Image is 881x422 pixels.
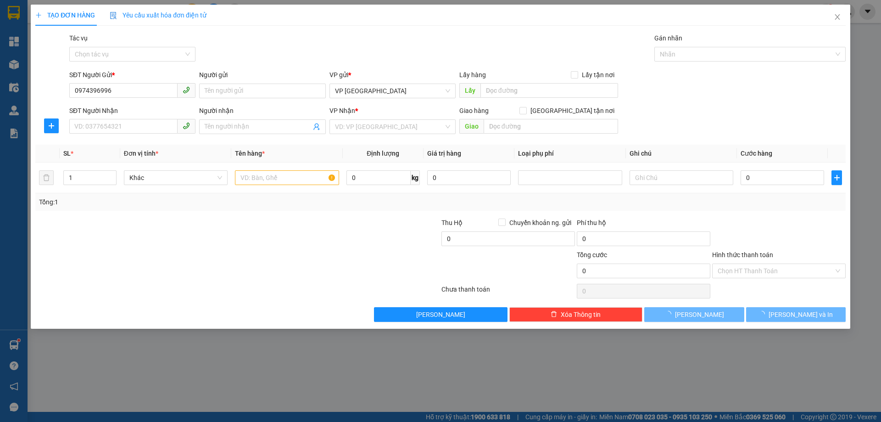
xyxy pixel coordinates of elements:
span: plus [832,174,841,181]
input: Dọc đường [480,83,618,98]
div: Chưa thanh toán [440,284,576,300]
input: VD: Bàn, Ghế [235,170,339,185]
div: SĐT Người Nhận [69,106,195,116]
div: Người nhận [199,106,325,116]
label: Gán nhãn [654,34,682,42]
button: [PERSON_NAME] [644,307,744,322]
label: Hình thức thanh toán [712,251,773,259]
span: Lấy hàng [459,71,486,79]
input: Ghi Chú [630,170,733,185]
span: SL [63,150,71,157]
label: Tác vụ [69,34,88,42]
span: Yêu cầu xuất hóa đơn điện tử [110,11,206,19]
span: Giao [459,119,484,134]
span: plus [35,12,42,18]
span: VP Nhận [329,107,355,114]
img: icon [110,12,117,19]
span: Thu Hộ [441,219,463,226]
div: Tổng: 1 [39,197,340,207]
span: delete [551,311,557,318]
span: Đơn vị tính [124,150,158,157]
span: [PERSON_NAME] và In [769,309,833,320]
span: Lấy tận nơi [578,70,618,80]
span: user-add [313,123,320,130]
span: Định lượng [367,150,399,157]
span: TẠO ĐƠN HÀNG [35,11,95,19]
span: Lấy [459,83,480,98]
span: [PERSON_NAME] [675,309,724,320]
span: Cước hàng [741,150,772,157]
button: delete [39,170,54,185]
span: [PERSON_NAME] [416,309,465,320]
th: Loại phụ phí [514,145,625,163]
th: Ghi chú [626,145,737,163]
button: Close [825,5,850,30]
span: VP Hà Đông [335,84,450,98]
span: plus [45,122,58,129]
button: [PERSON_NAME] [374,307,507,322]
button: plus [44,118,59,133]
span: [GEOGRAPHIC_DATA] tận nơi [527,106,618,116]
span: Xóa Thông tin [561,309,601,320]
span: Giá trị hàng [427,150,461,157]
span: Khác [129,171,222,185]
span: Chuyển khoản ng. gửi [506,218,575,228]
button: deleteXóa Thông tin [509,307,643,322]
div: Phí thu hộ [577,218,710,231]
span: kg [411,170,420,185]
button: plus [831,170,842,185]
span: Tổng cước [577,251,607,259]
span: phone [183,86,190,94]
input: Dọc đường [484,119,618,134]
div: Người gửi [199,70,325,80]
span: Giao hàng [459,107,489,114]
span: Tên hàng [235,150,265,157]
button: [PERSON_NAME] và In [746,307,846,322]
input: 0 [427,170,511,185]
span: loading [758,311,769,317]
div: SĐT Người Gửi [69,70,195,80]
span: phone [183,122,190,129]
span: loading [665,311,675,317]
span: close [834,13,841,21]
div: VP gửi [329,70,456,80]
